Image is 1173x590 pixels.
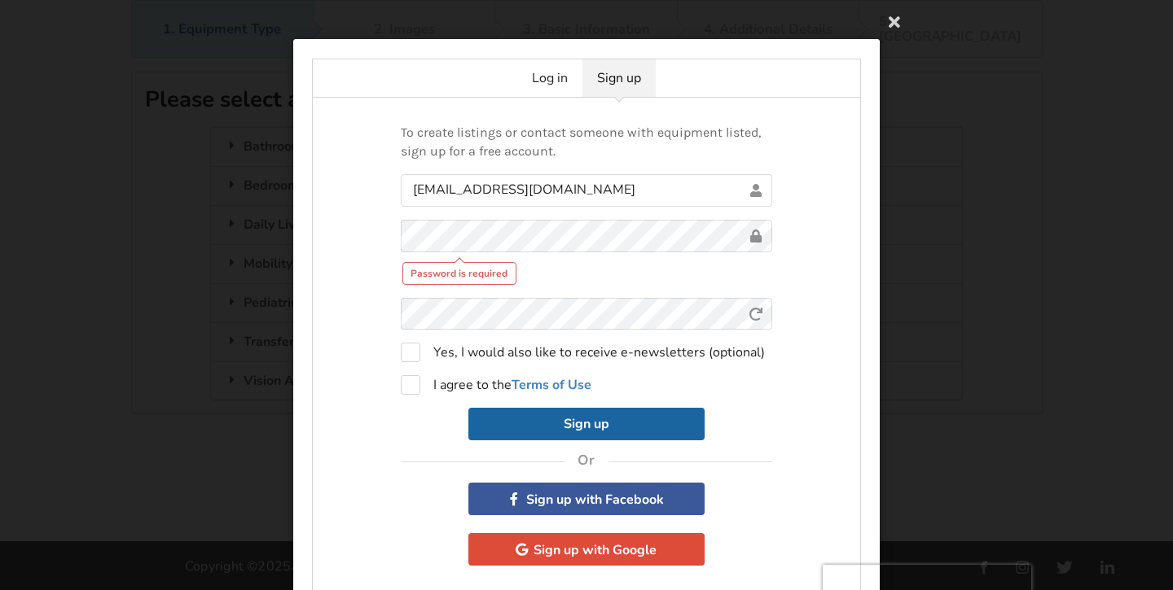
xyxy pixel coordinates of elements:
[401,375,591,395] label: I agree to the
[578,452,595,470] h4: Or
[468,533,705,566] button: Sign up with Google
[62,96,146,107] div: Domain Overview
[180,96,275,107] div: Keywords by Traffic
[401,174,772,207] input: Email address
[512,376,591,394] a: Terms of Use
[44,94,57,107] img: tab_domain_overview_orange.svg
[401,124,772,161] p: To create listings or contact someone with equipment listed, sign up for a free account.
[468,408,705,440] button: Sign up
[46,26,80,39] div: v 4.0.25
[401,343,765,362] label: Yes, I would also like to receive e-newsletters (optional)
[517,59,582,97] a: Log in
[42,42,179,55] div: Domain: [DOMAIN_NAME]
[26,26,39,39] img: logo_orange.svg
[402,262,517,285] div: Password is required
[162,94,175,107] img: tab_keywords_by_traffic_grey.svg
[468,483,705,515] button: Sign up with Facebook
[26,42,39,55] img: website_grey.svg
[582,59,656,97] a: Sign up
